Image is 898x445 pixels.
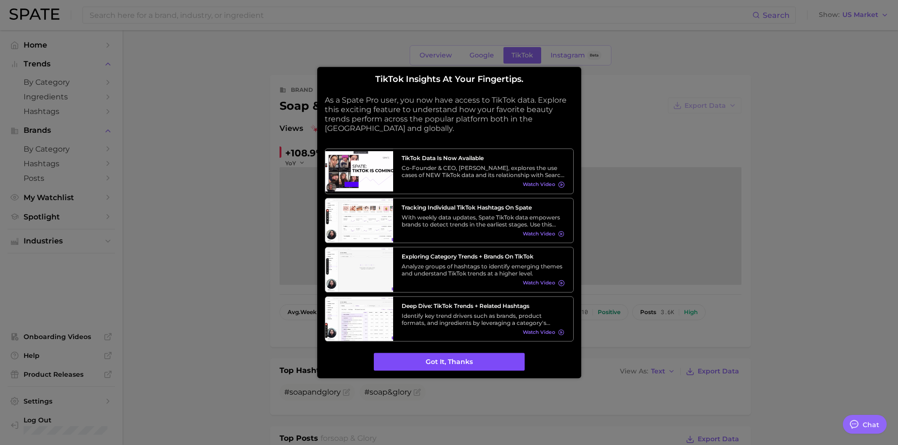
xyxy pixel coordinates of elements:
[402,253,565,260] h3: Exploring Category Trends + Brands on TikTok
[402,164,565,178] div: Co-Founder & CEO, [PERSON_NAME], explores the use cases of NEW TikTok data and its relationship w...
[402,263,565,277] div: Analyze groups of hashtags to identify emerging themes and understand TikTok trends at a higher l...
[402,154,565,162] h3: TikTok data is now available
[523,231,555,237] span: Watch Video
[523,329,555,335] span: Watch Video
[325,74,574,85] h2: TikTok insights at your fingertips.
[523,182,555,188] span: Watch Video
[325,296,574,342] a: Deep Dive: TikTok Trends + Related HashtagsIdentify key trend drivers such as brands, product for...
[402,214,565,228] div: With weekly data updates, Spate TikTok data empowers brands to detect trends in the earliest stag...
[325,247,574,292] a: Exploring Category Trends + Brands on TikTokAnalyze groups of hashtags to identify emerging theme...
[402,312,565,326] div: Identify key trend drivers such as brands, product formats, and ingredients by leveraging a categ...
[402,204,565,211] h3: Tracking Individual TikTok Hashtags on Spate
[374,353,525,371] button: Got it, thanks
[325,148,574,194] a: TikTok data is now availableCo-Founder & CEO, [PERSON_NAME], explores the use cases of NEW TikTok...
[325,96,574,133] p: As a Spate Pro user, you now have access to TikTok data. Explore this exciting feature to underst...
[523,280,555,286] span: Watch Video
[325,198,574,243] a: Tracking Individual TikTok Hashtags on SpateWith weekly data updates, Spate TikTok data empowers ...
[402,302,565,309] h3: Deep Dive: TikTok Trends + Related Hashtags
